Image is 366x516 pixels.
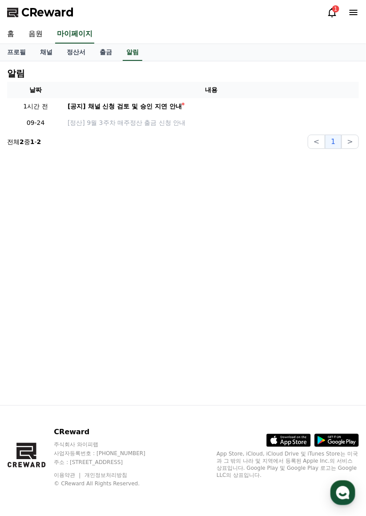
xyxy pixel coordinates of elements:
a: 출금 [93,44,119,61]
a: 설정 [115,282,171,304]
p: © CReward All Rights Reserved. [54,480,162,488]
p: 1시간 전 [11,102,60,111]
a: 1 [327,7,338,18]
button: > [342,135,359,149]
strong: 2 [20,138,24,145]
p: 전체 중 - [7,137,41,146]
a: 채널 [33,44,60,61]
p: CReward [54,427,162,438]
th: 날짜 [7,82,64,98]
h4: 알림 [7,68,25,78]
a: 이용약관 [54,472,82,479]
button: < [308,135,325,149]
p: 주소 : [STREET_ADDRESS] [54,459,162,466]
a: [정산] 9월 3주차 매주정산 출금 신청 안내 [68,118,355,128]
span: 대화 [81,296,92,303]
p: 주식회사 와이피랩 [54,441,162,448]
strong: 2 [37,138,41,145]
button: 1 [325,135,341,149]
p: 09-24 [11,118,60,128]
a: CReward [7,5,74,20]
a: 홈 [3,282,59,304]
a: 음원 [21,25,50,44]
div: [공지] 채널 신청 검토 및 승인 지연 안내 [68,102,182,111]
a: 마이페이지 [55,25,94,44]
p: 사업자등록번호 : [PHONE_NUMBER] [54,450,162,457]
span: 홈 [28,295,33,302]
a: 알림 [123,44,142,61]
span: CReward [21,5,74,20]
span: 설정 [137,295,148,302]
a: 대화 [59,282,115,304]
a: 개인정보처리방침 [84,472,127,479]
a: [공지] 채널 신청 검토 및 승인 지연 안내 [68,102,355,111]
p: App Store, iCloud, iCloud Drive 및 iTunes Store는 미국과 그 밖의 나라 및 지역에서 등록된 Apple Inc.의 서비스 상표입니다. Goo... [217,451,359,479]
strong: 1 [30,138,35,145]
th: 내용 [64,82,359,98]
div: 1 [332,5,339,12]
a: 정산서 [60,44,93,61]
